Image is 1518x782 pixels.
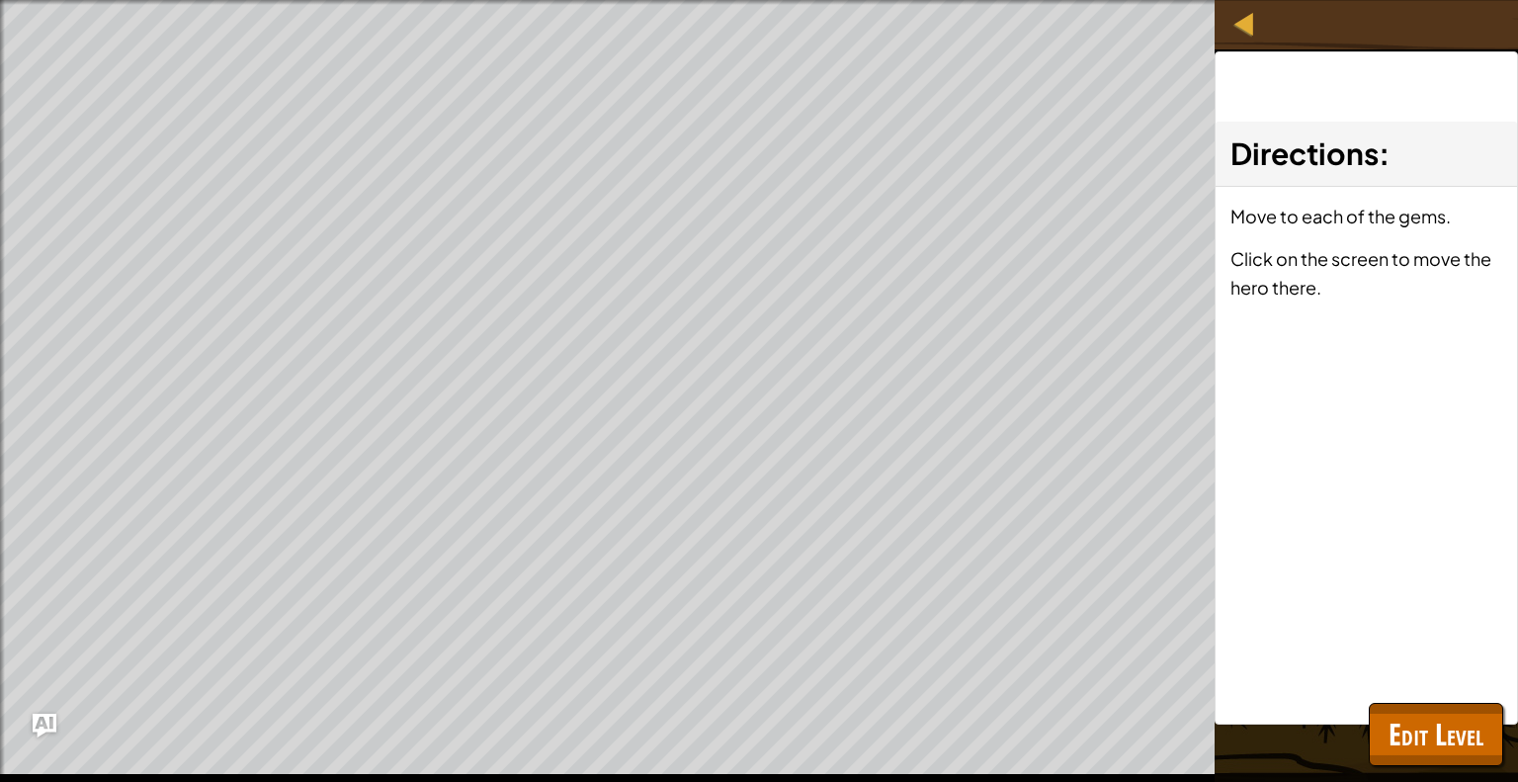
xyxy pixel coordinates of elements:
[1230,202,1502,230] p: Move to each of the gems.
[1389,714,1483,754] span: Edit Level
[1230,131,1502,176] h3: :
[1369,703,1503,766] button: Edit Level
[1230,244,1502,302] p: Click on the screen to move the hero there.
[33,714,56,738] button: Ask AI
[1230,134,1379,172] span: Directions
